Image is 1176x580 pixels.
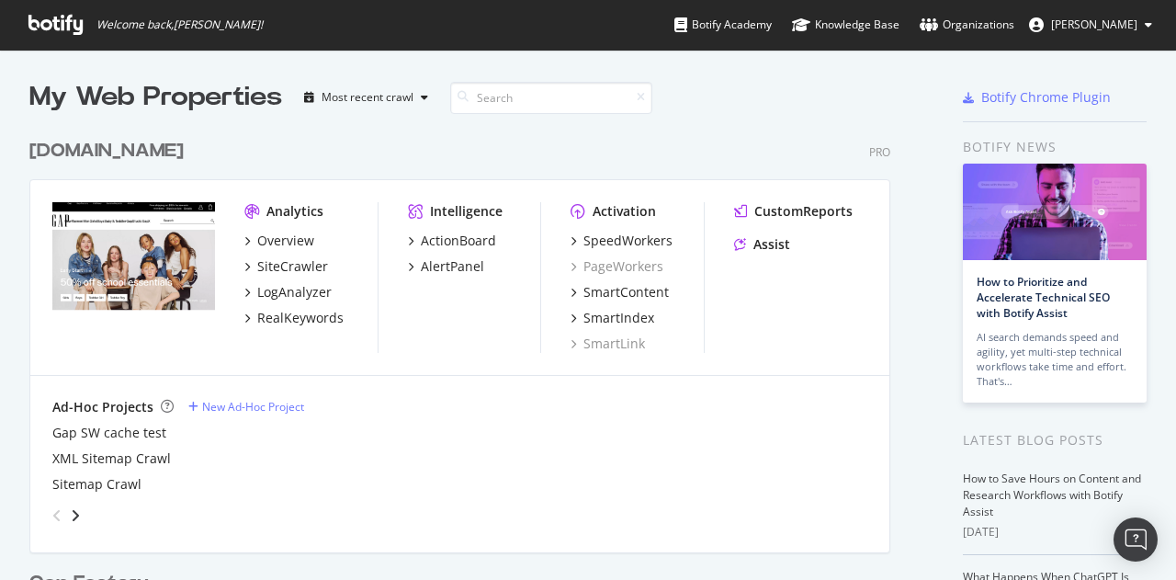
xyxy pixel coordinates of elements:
a: [DOMAIN_NAME] [29,138,191,165]
div: SmartIndex [583,309,654,327]
div: Intelligence [430,202,503,221]
div: Knowledge Base [792,16,899,34]
span: Natalie Bargas [1051,17,1137,32]
div: AlertPanel [421,257,484,276]
div: Open Intercom Messenger [1114,517,1158,562]
span: Welcome back, [PERSON_NAME] ! [96,17,263,32]
div: Latest Blog Posts [963,430,1147,450]
a: Sitemap Crawl [52,475,141,494]
div: Ad-Hoc Projects [52,398,153,416]
div: SmartContent [583,283,669,301]
div: angle-left [45,501,69,530]
a: Gap SW cache test [52,424,166,442]
div: New Ad-Hoc Project [202,399,304,415]
div: Botify Academy [674,16,772,34]
a: SmartLink [571,335,645,353]
a: SiteCrawler [244,257,328,276]
a: PageWorkers [571,257,663,276]
a: SmartIndex [571,309,654,327]
div: ActionBoard [421,232,496,250]
img: Gap.com [52,202,215,333]
a: How to Prioritize and Accelerate Technical SEO with Botify Assist [977,274,1110,321]
div: Overview [257,232,314,250]
div: Activation [593,202,656,221]
a: Assist [734,235,790,254]
a: LogAnalyzer [244,283,332,301]
div: RealKeywords [257,309,344,327]
div: Organizations [920,16,1014,34]
a: CustomReports [734,202,853,221]
a: ActionBoard [408,232,496,250]
div: Botify news [963,137,1147,157]
a: Overview [244,232,314,250]
div: LogAnalyzer [257,283,332,301]
div: SiteCrawler [257,257,328,276]
div: Botify Chrome Plugin [981,88,1111,107]
a: RealKeywords [244,309,344,327]
a: Botify Chrome Plugin [963,88,1111,107]
a: AlertPanel [408,257,484,276]
a: XML Sitemap Crawl [52,449,171,468]
a: New Ad-Hoc Project [188,399,304,415]
button: [PERSON_NAME] [1014,10,1167,40]
div: Analytics [266,202,323,221]
div: Assist [753,235,790,254]
div: My Web Properties [29,79,282,116]
a: How to Save Hours on Content and Research Workflows with Botify Assist [963,471,1141,519]
div: angle-right [69,506,82,525]
div: [DATE] [963,524,1147,540]
button: Most recent crawl [297,83,435,112]
img: How to Prioritize and Accelerate Technical SEO with Botify Assist [963,164,1147,260]
div: [DOMAIN_NAME] [29,138,184,165]
div: SpeedWorkers [583,232,673,250]
div: Most recent crawl [322,92,413,103]
a: SmartContent [571,283,669,301]
a: SpeedWorkers [571,232,673,250]
input: Search [450,82,652,114]
div: CustomReports [754,202,853,221]
div: AI search demands speed and agility, yet multi-step technical workflows take time and effort. Tha... [977,330,1133,389]
div: Pro [869,144,890,160]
